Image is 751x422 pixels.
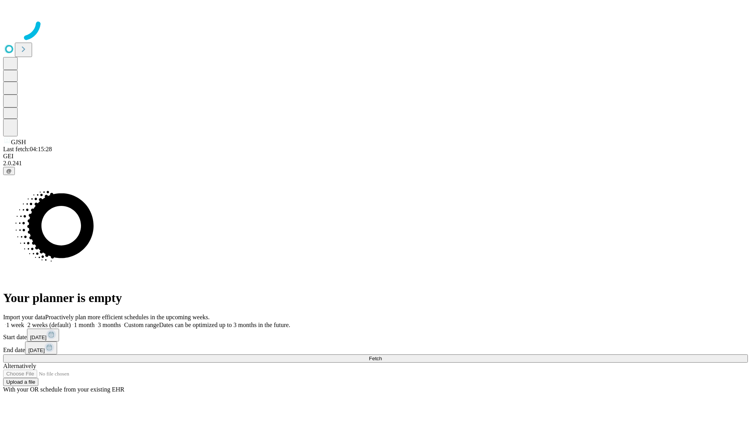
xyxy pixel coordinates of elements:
[28,347,45,353] span: [DATE]
[3,329,748,342] div: Start date
[30,334,47,340] span: [DATE]
[45,314,210,320] span: Proactively plan more efficient schedules in the upcoming weeks.
[27,329,59,342] button: [DATE]
[3,167,15,175] button: @
[3,146,52,152] span: Last fetch: 04:15:28
[3,354,748,363] button: Fetch
[3,153,748,160] div: GEI
[3,314,45,320] span: Import your data
[3,386,124,393] span: With your OR schedule from your existing EHR
[3,378,38,386] button: Upload a file
[3,160,748,167] div: 2.0.241
[98,322,121,328] span: 3 months
[27,322,71,328] span: 2 weeks (default)
[6,322,24,328] span: 1 week
[25,342,57,354] button: [DATE]
[6,168,12,174] span: @
[3,342,748,354] div: End date
[11,139,26,145] span: GJSH
[74,322,95,328] span: 1 month
[124,322,159,328] span: Custom range
[3,363,36,369] span: Alternatively
[159,322,290,328] span: Dates can be optimized up to 3 months in the future.
[369,356,382,361] span: Fetch
[3,291,748,305] h1: Your planner is empty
